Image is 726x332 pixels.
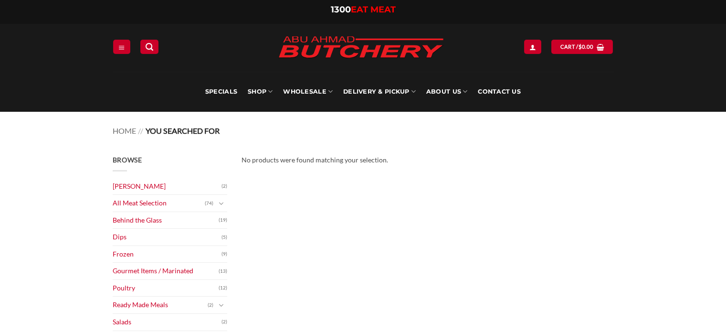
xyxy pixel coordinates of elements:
a: Home [113,126,136,135]
span: $ [579,43,582,51]
span: (2) [221,315,227,329]
span: (13) [219,264,227,278]
img: Abu Ahmad Butchery [270,30,452,66]
span: Browse [113,156,142,164]
button: Toggle [216,300,227,311]
a: Behind the Glass [113,212,219,229]
span: // [138,126,143,135]
a: Poultry [113,280,219,297]
a: Menu [113,40,130,54]
span: EAT MEAT [351,4,396,15]
a: SHOP [248,72,273,112]
span: (2) [221,179,227,193]
span: 1300 [331,4,351,15]
a: 1300EAT MEAT [331,4,396,15]
a: Wholesale [283,72,333,112]
span: (2) [208,298,213,312]
a: Specials [205,72,237,112]
a: Delivery & Pickup [343,72,416,112]
a: Login [524,40,541,54]
button: Toggle [216,198,227,209]
a: About Us [426,72,467,112]
a: Dips [113,229,221,246]
span: (9) [221,247,227,261]
a: Contact Us [478,72,521,112]
a: Gourmet Items / Marinated [113,263,219,279]
a: Frozen [113,246,221,263]
a: Search [140,40,158,54]
span: (74) [205,196,213,211]
bdi: 0.00 [579,43,594,50]
span: Cart / [560,43,594,51]
span: (19) [219,213,227,227]
span: (12) [219,281,227,295]
a: Ready Made Meals [113,297,208,313]
span: You searched for [146,126,220,135]
a: Salads [113,314,221,331]
a: [PERSON_NAME] [113,178,221,195]
span: (5) [221,230,227,245]
a: All Meat Selection [113,195,205,212]
a: View cart [551,40,613,54]
div: No products were found matching your selection. [242,155,614,166]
